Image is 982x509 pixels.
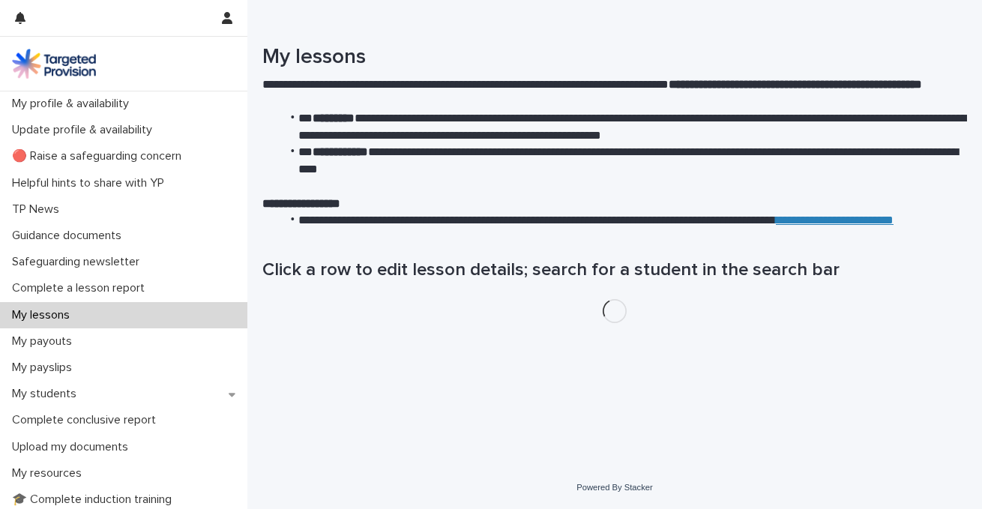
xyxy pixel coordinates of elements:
p: 🔴 Raise a safeguarding concern [6,149,193,163]
h1: My lessons [262,45,967,70]
p: TP News [6,202,71,217]
p: Update profile & availability [6,123,164,137]
p: Helpful hints to share with YP [6,176,176,190]
a: Powered By Stacker [576,483,652,492]
p: My payslips [6,361,84,375]
p: 🎓 Complete induction training [6,493,184,507]
p: My payouts [6,334,84,349]
p: Upload my documents [6,440,140,454]
p: My resources [6,466,94,481]
img: M5nRWzHhSzIhMunXDL62 [12,49,96,79]
p: Complete conclusive report [6,413,168,427]
p: My lessons [6,308,82,322]
p: Guidance documents [6,229,133,243]
p: Safeguarding newsletter [6,255,151,269]
p: Complete a lesson report [6,281,157,295]
h1: Click a row to edit lesson details; search for a student in the search bar [262,259,967,281]
p: My profile & availability [6,97,141,111]
p: My students [6,387,88,401]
